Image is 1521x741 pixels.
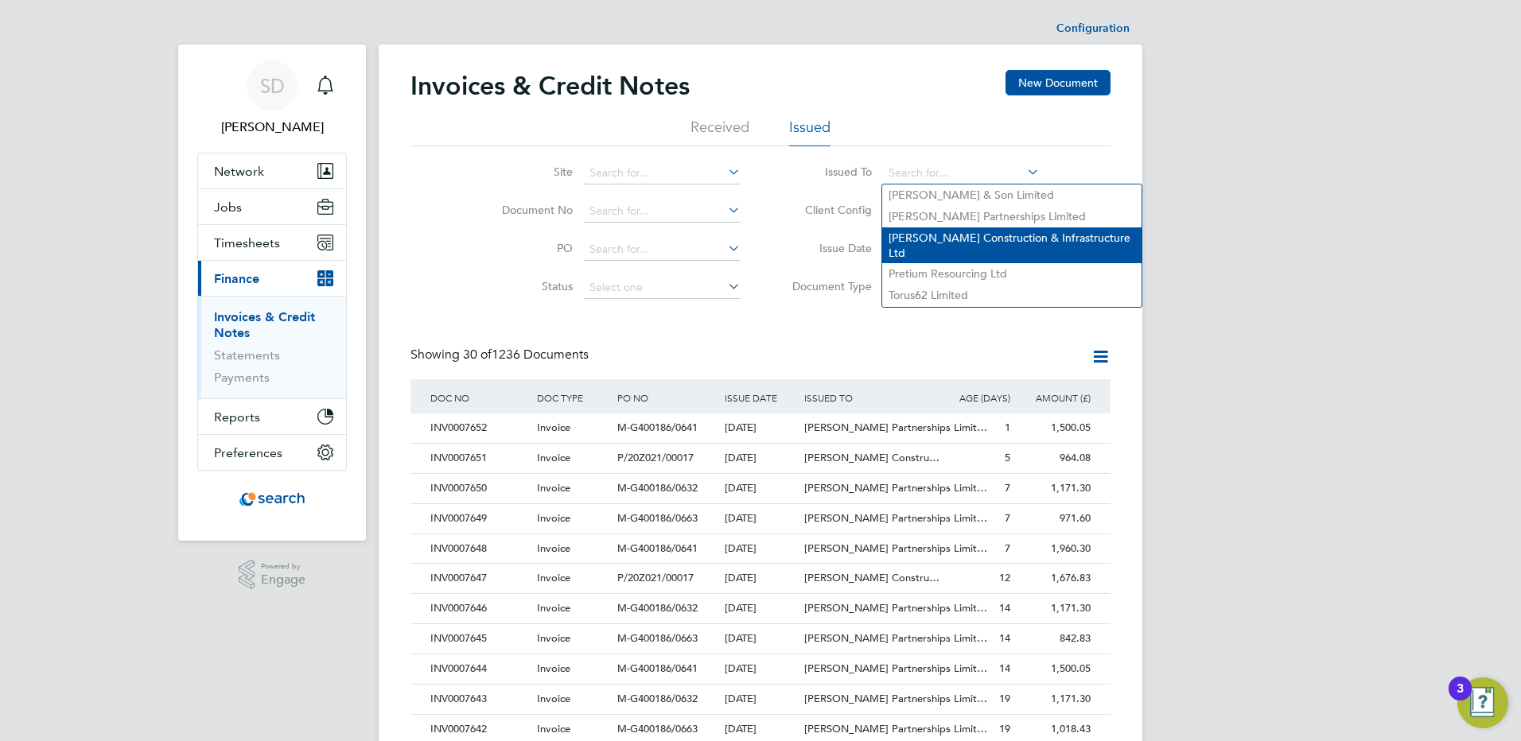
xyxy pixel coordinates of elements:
[584,239,741,261] input: Search for...
[198,261,346,296] button: Finance
[1005,421,1010,434] span: 1
[178,45,366,541] nav: Main navigation
[537,541,570,555] span: Invoice
[1014,474,1095,503] div: 1,171.30
[410,70,690,102] h2: Invoices & Credit Notes
[721,379,801,416] div: ISSUE DATE
[537,661,570,675] span: Invoice
[780,165,872,179] label: Issued To
[198,435,346,470] button: Preferences
[214,445,282,460] span: Preferences
[261,560,305,573] span: Powered by
[537,722,570,735] span: Invoice
[882,206,1142,227] li: [PERSON_NAME] Partnerships Limited
[617,601,698,615] span: M-G400186/0632
[239,560,306,590] a: Powered byEngage
[721,654,801,684] div: [DATE]
[804,601,987,615] span: [PERSON_NAME] Partnerships Limit…
[1006,70,1111,95] button: New Document
[800,379,934,416] div: ISSUED TO
[804,661,987,675] span: [PERSON_NAME] Partnerships Limit…
[721,474,801,503] div: [DATE]
[481,203,573,217] label: Document No
[617,511,698,525] span: M-G400186/0663
[721,504,801,533] div: [DATE]
[198,189,346,224] button: Jobs
[261,573,305,587] span: Engage
[537,692,570,705] span: Invoice
[804,481,987,495] span: [PERSON_NAME] Partnerships Limit…
[804,571,939,584] span: [PERSON_NAME] Constru…
[882,227,1142,263] li: [PERSON_NAME] Construction & Infrastructure Ltd
[1005,451,1010,464] span: 5
[999,661,1010,675] span: 14
[426,379,533,416] div: DOC NO
[804,511,987,525] span: [PERSON_NAME] Partnerships Limit…
[690,118,749,146] li: Received
[481,165,573,179] label: Site
[1014,594,1095,623] div: 1,171.30
[198,399,346,434] button: Reports
[1005,541,1010,555] span: 7
[584,162,741,184] input: Search for...
[239,487,305,512] img: searchconsultancy-logo-retina.png
[426,504,533,533] div: INV0007649
[426,413,533,443] div: INV0007652
[533,379,613,416] div: DOC TYPE
[214,309,315,340] a: Invoices & Credit Notes
[214,271,259,286] span: Finance
[1014,413,1095,443] div: 1,500.05
[463,347,492,363] span: 30 of
[260,76,285,96] span: SD
[789,118,831,146] li: Issued
[214,200,242,215] span: Jobs
[1014,504,1095,533] div: 971.60
[804,451,939,464] span: [PERSON_NAME] Constru…
[1056,13,1130,45] li: Configuration
[481,241,573,255] label: PO
[1014,444,1095,473] div: 964.08
[934,379,1014,416] div: AGE (DAYS)
[198,296,346,398] div: Finance
[721,594,801,623] div: [DATE]
[537,511,570,525] span: Invoice
[999,631,1010,645] span: 14
[1014,379,1095,416] div: AMOUNT (£)
[804,631,987,645] span: [PERSON_NAME] Partnerships Limit…
[426,534,533,564] div: INV0007648
[721,624,801,654] div: [DATE]
[214,164,264,179] span: Network
[584,277,741,299] input: Select one
[426,624,533,654] div: INV0007645
[883,162,1040,184] input: Search for...
[617,661,698,675] span: M-G400186/0641
[804,722,987,735] span: [PERSON_NAME] Partnerships Limit…
[198,153,346,188] button: Network
[999,601,1010,615] span: 14
[426,685,533,714] div: INV0007643
[1014,654,1095,684] div: 1,500.05
[214,235,280,250] span: Timesheets
[999,692,1010,705] span: 19
[214,409,260,425] span: Reports
[804,421,987,434] span: [PERSON_NAME] Partnerships Limit…
[197,118,347,137] span: Stephen Dowie
[617,692,698,705] span: M-G400186/0632
[617,451,694,464] span: P/20Z021/00017
[426,564,533,593] div: INV0007647
[198,225,346,260] button: Timesheets
[463,347,589,363] span: 1236 Documents
[999,722,1010,735] span: 19
[1005,481,1010,495] span: 7
[617,421,698,434] span: M-G400186/0641
[882,263,1142,285] li: Pretium Resourcing Ltd
[426,444,533,473] div: INV0007651
[804,541,987,555] span: [PERSON_NAME] Partnerships Limit…
[1014,685,1095,714] div: 1,171.30
[1014,534,1095,564] div: 1,960.30
[721,444,801,473] div: [DATE]
[804,692,987,705] span: [PERSON_NAME] Partnerships Limit…
[426,594,533,623] div: INV0007646
[537,571,570,584] span: Invoice
[537,451,570,464] span: Invoice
